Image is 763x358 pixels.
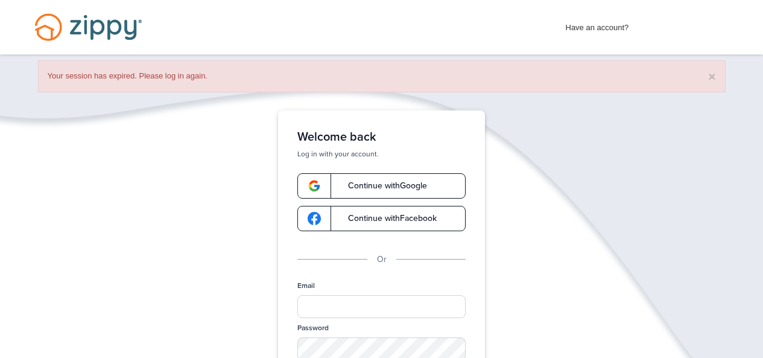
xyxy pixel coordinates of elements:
[38,60,726,92] div: Your session has expired. Please log in again.
[708,70,715,83] button: ×
[297,130,466,144] h1: Welcome back
[297,323,329,333] label: Password
[336,182,427,190] span: Continue with Google
[297,206,466,231] a: google-logoContinue withFacebook
[297,149,466,159] p: Log in with your account.
[566,15,629,34] span: Have an account?
[308,179,321,193] img: google-logo
[308,212,321,225] img: google-logo
[377,253,387,266] p: Or
[297,295,466,318] input: Email
[297,173,466,199] a: google-logoContinue withGoogle
[336,214,437,223] span: Continue with Facebook
[297,281,315,291] label: Email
